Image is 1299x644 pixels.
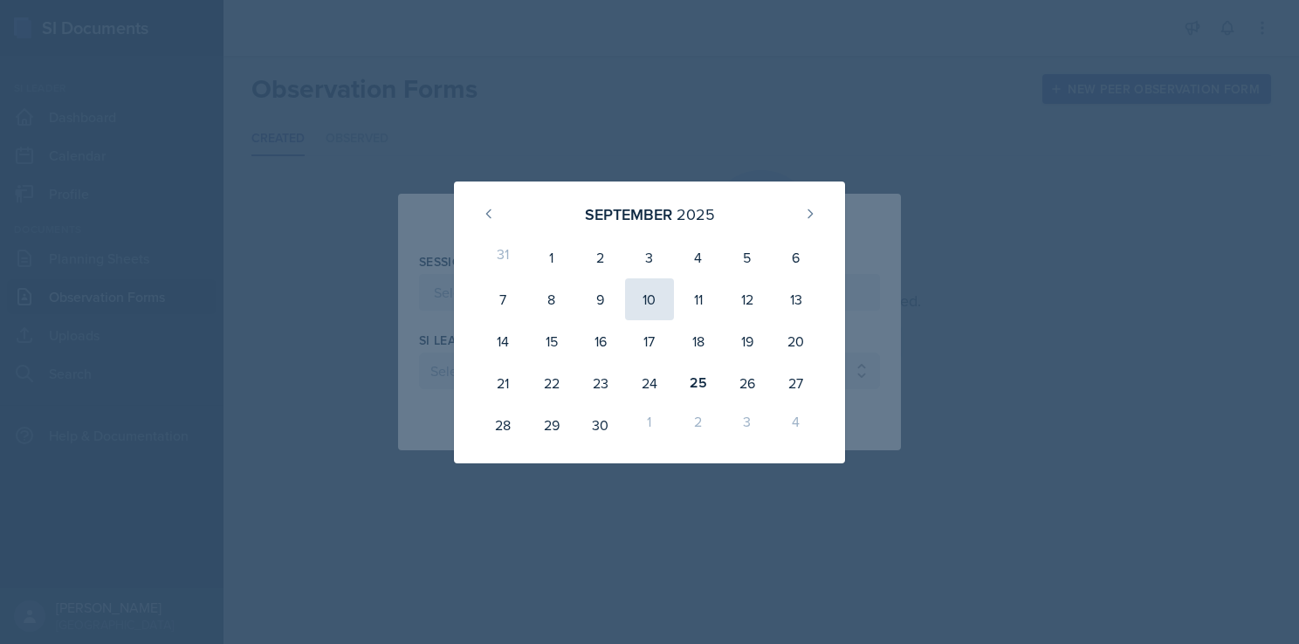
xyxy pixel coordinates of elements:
[723,404,772,446] div: 3
[772,362,821,404] div: 27
[478,278,527,320] div: 7
[478,362,527,404] div: 21
[527,236,576,278] div: 1
[674,320,723,362] div: 18
[772,404,821,446] div: 4
[772,320,821,362] div: 20
[527,278,576,320] div: 8
[625,362,674,404] div: 24
[674,404,723,446] div: 2
[527,362,576,404] div: 22
[585,202,672,226] div: September
[674,236,723,278] div: 4
[625,278,674,320] div: 10
[478,404,527,446] div: 28
[576,320,625,362] div: 16
[625,404,674,446] div: 1
[478,320,527,362] div: 14
[723,236,772,278] div: 5
[576,236,625,278] div: 2
[576,404,625,446] div: 30
[527,404,576,446] div: 29
[527,320,576,362] div: 15
[576,278,625,320] div: 9
[772,236,821,278] div: 6
[723,278,772,320] div: 12
[723,362,772,404] div: 26
[674,278,723,320] div: 11
[478,236,527,278] div: 31
[625,320,674,362] div: 17
[576,362,625,404] div: 23
[723,320,772,362] div: 19
[772,278,821,320] div: 13
[625,236,674,278] div: 3
[677,202,715,226] div: 2025
[674,362,723,404] div: 25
